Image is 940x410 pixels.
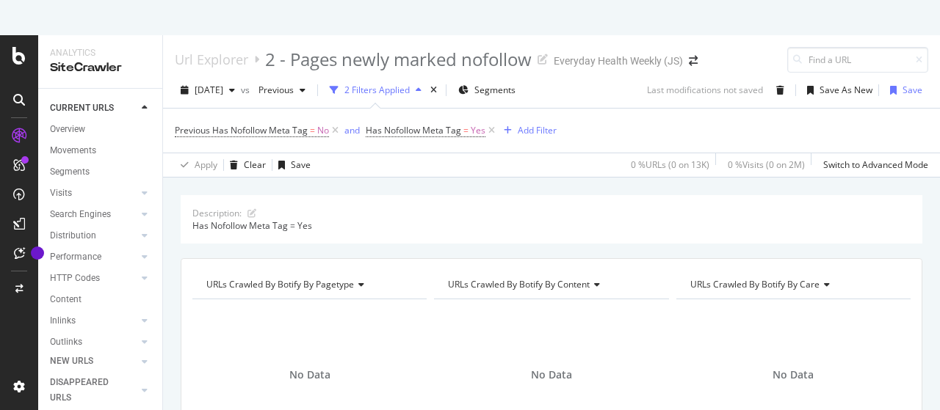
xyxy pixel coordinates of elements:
div: Analytics [50,47,151,59]
span: No Data [773,367,814,382]
div: 2 - Pages newly marked nofollow [265,47,532,72]
a: DISAPPEARED URLS [50,375,137,406]
button: Previous [253,78,311,102]
button: Apply [175,153,217,177]
span: Previous Has Nofollow Meta Tag [175,124,308,136]
div: Save [903,84,922,96]
a: CURRENT URLS [50,100,137,116]
div: Add Filter [518,124,557,136]
span: URLs Crawled By Botify By content [448,278,590,290]
div: arrow-right-arrow-left [689,56,698,66]
div: Visits [50,186,72,201]
div: Last modifications not saved [647,84,763,96]
span: = [463,124,469,136]
h4: URLs Crawled By Botify By pagetype [203,273,413,296]
a: NEW URLS [50,354,137,369]
div: Apply [195,158,217,171]
div: HTTP Codes [50,271,100,286]
button: Segments [452,78,521,102]
div: and [344,124,360,136]
span: No Data [531,367,572,382]
div: Save As New [820,84,872,96]
button: Clear [224,153,266,177]
a: HTTP Codes [50,271,137,286]
button: Save [272,153,311,177]
div: Tooltip anchor [31,246,44,260]
a: Distribution [50,228,137,244]
div: Has Nofollow Meta Tag = Yes [192,219,911,232]
div: Segments [50,164,90,180]
span: = [310,124,315,136]
div: 0 % Visits ( 0 on 2M ) [728,158,805,171]
a: Search Engines [50,207,137,222]
div: Outlinks [50,334,82,350]
a: Inlinks [50,313,137,329]
span: Previous [253,84,294,96]
div: Inlinks [50,313,76,329]
div: Performance [50,249,101,265]
h4: URLs Crawled By Botify By content [445,273,655,296]
div: Movements [50,143,96,158]
a: Url Explorer [175,51,248,67]
span: No [317,120,329,141]
button: [DATE] [175,78,241,102]
span: Has Nofollow Meta Tag [366,124,461,136]
div: Clear [244,158,266,171]
div: DISAPPEARED URLS [50,375,124,406]
span: 2025 Aug. 3rd [195,84,223,96]
span: URLs Crawled By Botify By care [690,278,820,290]
div: 0 % URLs ( 0 on 13K ) [631,158,709,171]
div: Search Engines [50,207,111,222]
a: Performance [50,249,137,265]
iframe: Intercom live chat [890,360,925,395]
div: Overview [50,122,85,137]
span: Yes [471,120,485,141]
div: 2 Filters Applied [344,84,410,96]
span: vs [241,84,253,96]
button: Save [884,78,922,102]
button: Add Filter [498,122,557,139]
a: Content [50,292,152,307]
div: times [427,83,440,98]
a: Movements [50,143,152,158]
div: NEW URLS [50,354,93,369]
div: Everyday Health Weekly (JS) [554,54,683,68]
button: and [344,123,360,137]
h4: URLs Crawled By Botify By care [687,273,897,296]
a: Segments [50,164,152,180]
div: CURRENT URLS [50,100,114,116]
button: Save As New [801,78,872,102]
div: Distribution [50,228,96,244]
input: Find a URL [787,47,928,73]
span: Segments [474,84,516,96]
span: URLs Crawled By Botify By pagetype [206,278,354,290]
a: Visits [50,186,137,201]
button: Switch to Advanced Mode [817,153,928,177]
button: 2 Filters Applied [324,78,427,102]
span: No Data [289,367,330,382]
div: Content [50,292,82,307]
div: Save [291,158,311,171]
a: Outlinks [50,334,137,350]
a: Overview [50,122,152,137]
div: Switch to Advanced Mode [823,158,928,171]
div: SiteCrawler [50,59,151,76]
div: Description: [192,207,242,219]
